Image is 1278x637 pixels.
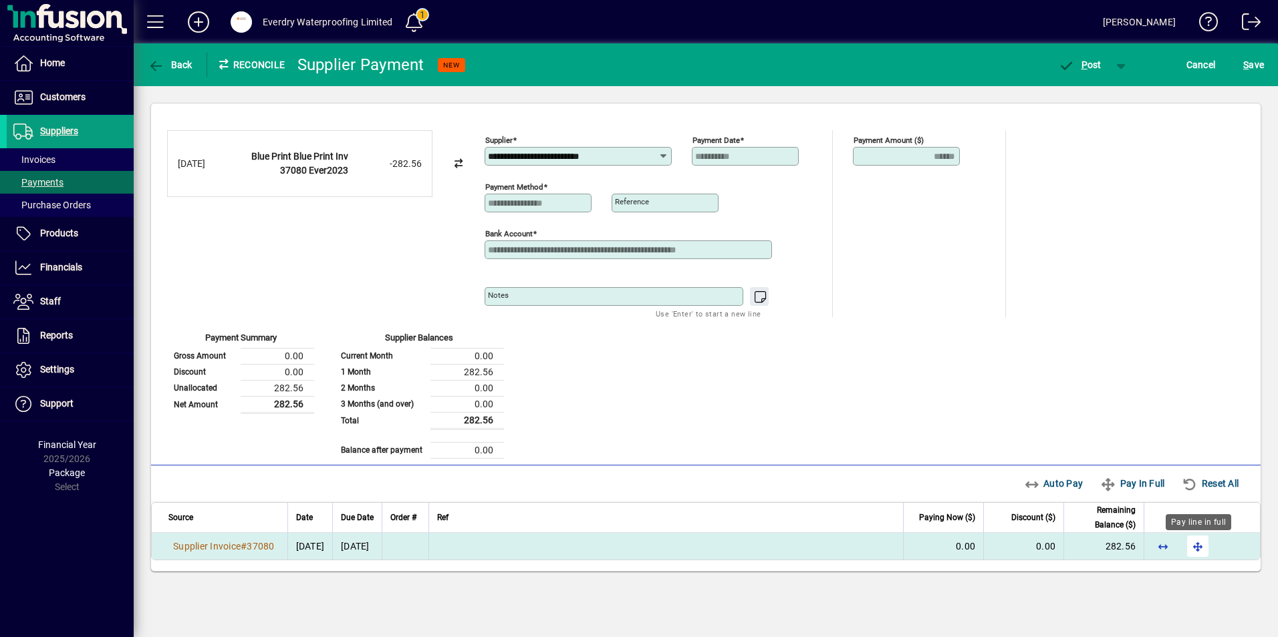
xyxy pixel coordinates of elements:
[854,136,924,145] mat-label: Payment Amount ($)
[1189,3,1219,46] a: Knowledge Base
[40,398,74,409] span: Support
[7,353,134,387] a: Settings
[177,10,220,34] button: Add
[334,412,430,429] td: Total
[241,380,314,396] td: 282.56
[38,439,96,450] span: Financial Year
[251,151,348,176] strong: Blue Print Blue Print Inv 37080 Ever2023
[167,364,241,380] td: Discount
[1019,471,1089,495] button: Auto Pay
[1166,514,1231,530] div: Pay line in full
[40,228,78,238] span: Products
[390,510,416,525] span: Order #
[7,171,134,194] a: Payments
[167,317,314,414] app-page-summary-card: Payment Summary
[13,154,55,165] span: Invoices
[134,53,207,77] app-page-header-button: Back
[7,217,134,250] a: Products
[40,57,65,68] span: Home
[1183,53,1219,77] button: Cancel
[13,177,63,188] span: Payments
[40,91,86,102] span: Customers
[7,387,134,421] a: Support
[1186,54,1216,75] span: Cancel
[1100,473,1164,494] span: Pay In Full
[334,380,430,396] td: 2 Months
[1051,53,1108,77] button: Post
[40,126,78,136] span: Suppliers
[1072,503,1136,532] span: Remaining Balance ($)
[7,251,134,284] a: Financials
[355,157,422,171] div: -282.56
[334,396,430,412] td: 3 Months (and over)
[430,396,504,412] td: 0.00
[956,541,975,552] span: 0.00
[1024,473,1083,494] span: Auto Pay
[334,364,430,380] td: 1 Month
[332,533,382,560] td: [DATE]
[1243,59,1249,70] span: S
[40,364,74,375] span: Settings
[430,380,504,396] td: 0.00
[341,510,374,525] span: Due Date
[241,396,314,413] td: 282.56
[1243,54,1264,75] span: ave
[241,348,314,364] td: 0.00
[49,467,85,478] span: Package
[167,396,241,413] td: Net Amount
[144,53,196,77] button: Back
[430,348,504,364] td: 0.00
[13,200,91,210] span: Purchase Orders
[1240,53,1267,77] button: Save
[1232,3,1261,46] a: Logout
[167,348,241,364] td: Gross Amount
[40,330,73,341] span: Reports
[247,541,274,552] span: 37080
[485,136,513,145] mat-label: Supplier
[1036,541,1055,552] span: 0.00
[656,306,761,321] mat-hint: Use 'Enter' to start a new line
[430,364,504,380] td: 282.56
[7,148,134,171] a: Invoices
[485,182,543,192] mat-label: Payment method
[220,10,263,34] button: Profile
[485,229,533,238] mat-label: Bank Account
[1103,11,1176,33] div: [PERSON_NAME]
[7,47,134,80] a: Home
[168,539,279,554] a: Supplier Invoice#37080
[443,61,460,69] span: NEW
[1182,473,1239,494] span: Reset All
[1106,541,1136,552] span: 282.56
[430,412,504,429] td: 282.56
[1058,59,1102,70] span: ost
[334,331,504,348] div: Supplier Balances
[1081,59,1088,70] span: P
[241,364,314,380] td: 0.00
[488,290,509,300] mat-label: Notes
[7,319,134,353] a: Reports
[1176,471,1244,495] button: Reset All
[173,541,241,552] span: Supplier Invoice
[297,54,424,75] div: Supplier Payment
[40,296,61,306] span: Staff
[615,197,649,206] mat-label: Reference
[241,541,247,552] span: #
[167,331,314,348] div: Payment Summary
[7,285,134,318] a: Staff
[1095,471,1170,495] button: Pay In Full
[167,380,241,396] td: Unallocated
[7,81,134,114] a: Customers
[296,541,325,552] span: [DATE]
[168,510,193,525] span: Source
[7,194,134,216] a: Purchase Orders
[296,510,313,525] span: Date
[40,262,82,272] span: Financials
[692,136,740,145] mat-label: Payment Date
[334,317,504,459] app-page-summary-card: Supplier Balances
[437,510,449,525] span: Ref
[334,348,430,364] td: Current Month
[207,54,287,75] div: Reconcile
[919,510,975,525] span: Paying Now ($)
[178,157,231,171] div: [DATE]
[263,11,392,33] div: Everdry Waterproofing Limited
